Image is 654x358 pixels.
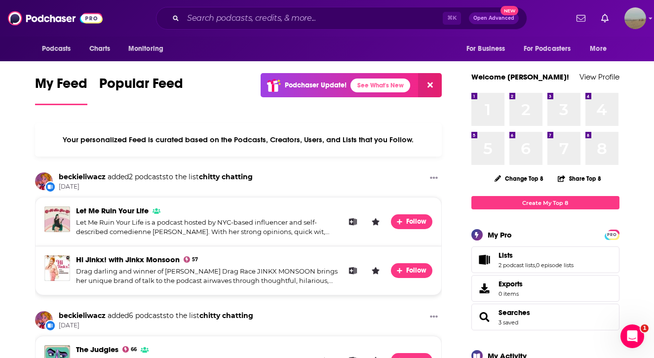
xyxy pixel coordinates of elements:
[35,40,84,58] button: open menu
[471,246,619,273] span: Lists
[346,214,360,229] button: Add to List
[499,319,518,326] a: 3 saved
[8,9,103,28] img: Podchaser - Follow, Share and Rate Podcasts
[59,172,106,181] a: beckieliwacz
[641,324,649,332] span: 1
[76,206,149,215] a: Let Me Ruin Your Life
[76,345,118,354] a: The Judgies
[42,42,71,56] span: Podcasts
[524,42,571,56] span: For Podcasters
[590,42,607,56] span: More
[499,279,523,288] span: Exports
[59,311,253,320] h3: to the list
[624,7,646,29] span: Logged in as shenderson
[44,255,70,281] img: Hi Jinkx! with Jinkx Monsoon
[391,263,432,278] button: Follow
[368,214,383,229] button: Leave a Rating
[473,16,514,21] span: Open Advanced
[583,40,619,58] button: open menu
[350,79,410,92] a: See What's New
[460,40,518,58] button: open menu
[443,12,461,25] span: ⌘ K
[35,123,442,157] div: Your personalized Feed is curated based on the Podcasts, Creators, Users, and Lists that you Follow.
[44,206,70,232] img: Let Me Ruin Your Life
[466,42,505,56] span: For Business
[108,172,166,181] span: added 2 podcasts
[475,310,495,324] a: Searches
[557,169,602,188] button: Share Top 8
[391,214,432,229] button: Follow
[199,311,253,320] a: chitty chatting
[426,172,442,185] button: Show More Button
[35,75,87,105] a: My Feed
[83,40,116,58] a: Charts
[573,10,589,27] a: Show notifications dropdown
[108,311,166,320] span: added 6 podcasts
[192,258,198,262] span: 57
[35,75,87,98] span: My Feed
[499,290,523,297] span: 0 items
[624,7,646,29] button: Show profile menu
[471,196,619,209] a: Create My Top 8
[535,262,536,269] span: ,
[59,172,253,182] h3: to the list
[59,183,253,191] span: [DATE]
[45,320,56,331] div: New List
[76,218,338,237] div: Let Me Ruin Your Life is a podcast hosted by NYC-based influencer and self-described comedienne [...
[471,304,619,330] span: Searches
[500,6,518,15] span: New
[488,230,512,239] div: My Pro
[499,251,574,260] a: Lists
[183,10,443,26] input: Search podcasts, credits, & more...
[128,42,163,56] span: Monitoring
[368,263,383,278] button: Leave a Rating
[579,72,619,81] a: View Profile
[499,308,530,317] a: Searches
[59,311,106,320] a: beckieliwacz
[517,40,585,58] button: open menu
[475,253,495,267] a: Lists
[406,217,427,226] span: Follow
[35,311,53,329] img: beckieliwacz
[184,256,198,263] a: 57
[620,324,644,348] iframe: Intercom live chat
[121,40,176,58] button: open menu
[285,81,346,89] p: Podchaser Update!
[606,231,618,238] a: PRO
[489,172,550,185] button: Change Top 8
[89,42,111,56] span: Charts
[156,7,527,30] div: Search podcasts, credits, & more...
[469,12,519,24] button: Open AdvancedNew
[499,262,535,269] a: 2 podcast lists
[122,346,137,353] a: 66
[199,172,253,181] a: chitty chatting
[471,275,619,302] a: Exports
[426,311,442,323] button: Show More Button
[471,72,569,81] a: Welcome [PERSON_NAME]!
[76,267,338,286] div: Drag darling and winner of [PERSON_NAME] Drag Race JINKX MONSOON brings her unique brand of talk ...
[45,181,56,192] div: New List
[536,262,574,269] a: 0 episode lists
[475,281,495,295] span: Exports
[346,263,360,278] button: Add to List
[99,75,183,105] a: Popular Feed
[76,255,180,264] a: Hi Jinkx! with Jinkx Monsoon
[606,231,618,239] span: PRO
[59,321,253,330] span: [DATE]
[35,172,53,190] img: beckieliwacz
[406,266,427,275] span: Follow
[499,251,513,260] span: Lists
[99,75,183,98] span: Popular Feed
[131,348,137,352] span: 66
[624,7,646,29] img: User Profile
